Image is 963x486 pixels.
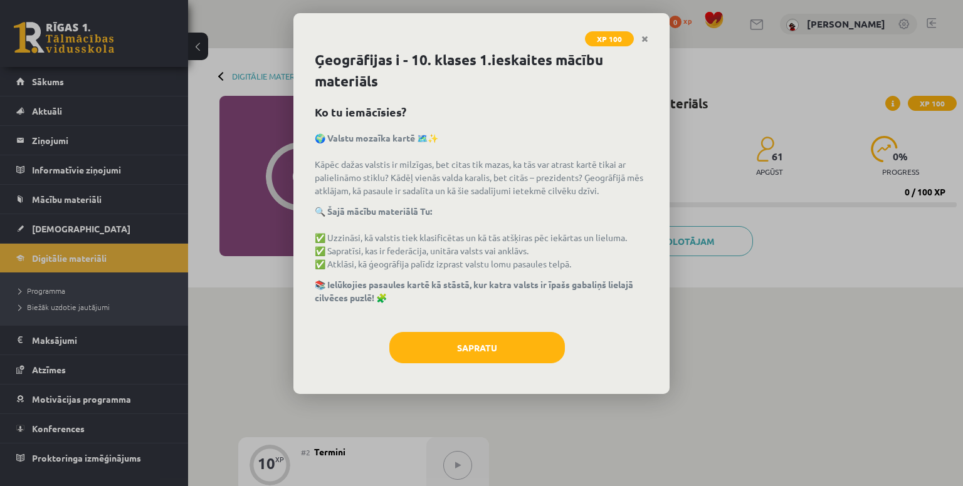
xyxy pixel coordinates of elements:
span: XP 100 [585,31,634,46]
strong: 🔍 Šajā mācību materiālā Tu: [315,205,432,217]
p: ✅ Uzzināsi, kā valstis tiek klasificētas un kā tās atšķiras pēc iekārtas un lieluma. ✅ Sapratīsi,... [315,205,648,271]
strong: 🌍 Valstu mozaīka kartē 🗺️✨ [315,132,438,143]
a: Close [634,27,656,51]
strong: 📚 Ielūkojies pasaules kartē kā stāstā, kur katra valsts ir īpašs gabaliņš lielajā cilvēces puzlē! 🧩 [315,279,633,303]
button: Sapratu [389,332,565,363]
p: Kāpēc dažas valstis ir milzīgas, bet citas tik mazas, ka tās var atrast kartē tikai ar palielinām... [315,132,648,197]
h1: Ģeogrāfijas i - 10. klases 1.ieskaites mācību materiāls [315,49,648,92]
h2: Ko tu iemācīsies? [315,103,648,120]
